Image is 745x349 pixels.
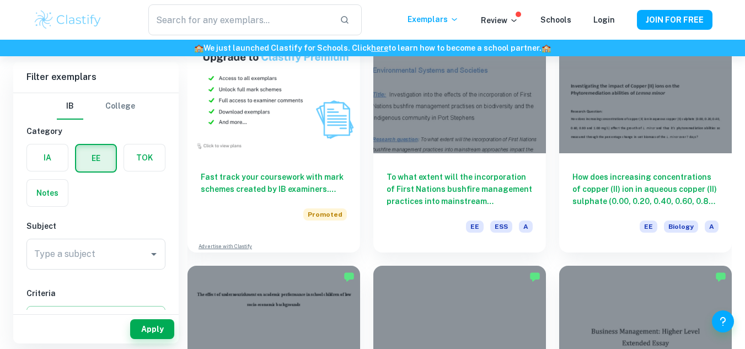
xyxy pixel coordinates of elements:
[194,44,203,52] span: 🏫
[27,180,68,206] button: Notes
[387,171,533,207] h6: To what extent will the incorporation of First Nations bushfire management practices into mainstr...
[490,221,512,233] span: ESS
[371,44,388,52] a: here
[529,271,540,282] img: Marked
[466,221,484,233] span: EE
[105,93,135,120] button: College
[26,220,165,232] h6: Subject
[519,221,533,233] span: A
[148,4,330,35] input: Search for any exemplars...
[130,319,174,339] button: Apply
[199,243,252,250] a: Advertise with Clastify
[559,24,732,253] a: How does increasing concentrations of copper (II) ion in aqueous copper (II) sulphate (0.00, 0.20...
[124,144,165,171] button: TOK
[542,44,551,52] span: 🏫
[26,125,165,137] h6: Category
[76,145,116,171] button: EE
[146,246,162,262] button: Open
[13,62,179,93] h6: Filter exemplars
[712,310,734,332] button: Help and Feedback
[664,221,698,233] span: Biology
[57,93,83,120] button: IB
[715,271,726,282] img: Marked
[705,221,719,233] span: A
[33,9,103,31] img: Clastify logo
[344,271,355,282] img: Marked
[303,208,347,221] span: Promoted
[2,42,743,54] h6: We just launched Clastify for Schools. Click to learn how to become a school partner.
[201,171,347,195] h6: Fast track your coursework with mark schemes created by IB examiners. Upgrade now
[26,306,165,326] button: Select
[637,10,712,30] button: JOIN FOR FREE
[481,14,518,26] p: Review
[26,287,165,299] h6: Criteria
[572,171,719,207] h6: How does increasing concentrations of copper (II) ion in aqueous copper (II) sulphate (0.00, 0.20...
[540,15,571,24] a: Schools
[187,24,360,153] img: Thumbnail
[640,221,657,233] span: EE
[27,144,68,171] button: IA
[593,15,615,24] a: Login
[57,93,135,120] div: Filter type choice
[408,13,459,25] p: Exemplars
[373,24,546,253] a: To what extent will the incorporation of First Nations bushfire management practices into mainstr...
